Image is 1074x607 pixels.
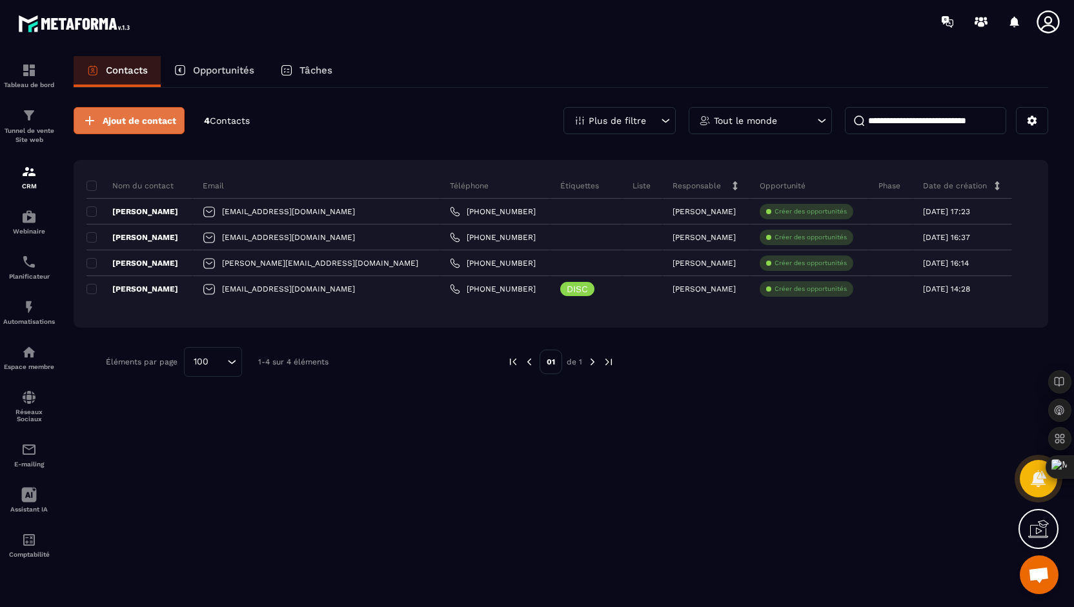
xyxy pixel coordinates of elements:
p: Espace membre [3,363,55,370]
p: Opportunité [760,181,805,191]
p: Étiquettes [560,181,599,191]
img: formation [21,63,37,78]
span: 100 [189,355,213,369]
a: automationsautomationsAutomatisations [3,290,55,335]
img: formation [21,164,37,179]
img: email [21,442,37,457]
p: [DATE] 16:37 [923,233,970,242]
p: Créer des opportunités [775,207,847,216]
p: 4 [204,115,250,127]
img: scheduler [21,254,37,270]
a: Opportunités [161,56,267,87]
img: accountant [21,532,37,548]
p: [DATE] 17:23 [923,207,970,216]
img: prev [507,356,519,368]
a: [PHONE_NUMBER] [450,232,536,243]
a: [PHONE_NUMBER] [450,284,536,294]
img: prev [523,356,535,368]
p: Plus de filtre [589,116,646,125]
img: automations [21,299,37,315]
p: Liste [633,181,651,191]
a: Assistant IA [3,477,55,522]
p: Date de création [923,181,987,191]
p: [PERSON_NAME] [673,284,736,294]
div: Search for option [184,347,242,377]
p: [PERSON_NAME] [86,232,178,243]
p: [PERSON_NAME] [86,206,178,217]
p: E-mailing [3,461,55,468]
p: [PERSON_NAME] [673,259,736,268]
p: [PERSON_NAME] [86,258,178,268]
p: [PERSON_NAME] [673,207,736,216]
p: [DATE] 16:14 [923,259,969,268]
span: Ajout de contact [103,114,176,127]
p: Automatisations [3,318,55,325]
p: Comptabilité [3,551,55,558]
img: formation [21,108,37,123]
p: Opportunités [193,65,254,76]
a: social-networksocial-networkRéseaux Sociaux [3,380,55,432]
p: Phase [878,181,900,191]
p: Tunnel de vente Site web [3,126,55,144]
p: Tout le monde [714,116,777,125]
img: automations [21,344,37,360]
a: automationsautomationsWebinaire [3,199,55,244]
button: Ajout de contact [74,107,185,134]
p: Planificateur [3,273,55,280]
a: automationsautomationsEspace membre [3,335,55,380]
img: next [603,356,614,368]
a: [PHONE_NUMBER] [450,206,536,217]
p: Éléments par page [106,357,177,366]
a: Tâches [267,56,345,87]
p: DISC [567,284,588,294]
input: Search for option [213,355,224,369]
p: Tableau de bord [3,81,55,88]
p: [DATE] 14:28 [923,284,970,294]
p: 1-4 sur 4 éléments [258,357,329,366]
p: [PERSON_NAME] [86,284,178,294]
p: Webinaire [3,228,55,235]
a: accountantaccountantComptabilité [3,522,55,568]
p: Nom du contact [86,181,174,191]
span: Contacts [210,115,250,126]
img: next [587,356,598,368]
p: Créer des opportunités [775,259,847,268]
p: Contacts [106,65,148,76]
img: automations [21,209,37,224]
img: logo [18,12,134,35]
p: Réseaux Sociaux [3,408,55,423]
p: Assistant IA [3,506,55,513]
p: 01 [540,350,562,374]
a: [PHONE_NUMBER] [450,258,536,268]
a: schedulerschedulerPlanificateur [3,244,55,290]
p: Téléphone [450,181,489,191]
div: Ouvrir le chat [1020,555,1059,594]
a: emailemailE-mailing [3,432,55,477]
a: Contacts [74,56,161,87]
p: Tâches [299,65,332,76]
a: formationformationTunnel de vente Site web [3,98,55,154]
p: Créer des opportunités [775,284,847,294]
p: Responsable [673,181,721,191]
p: [PERSON_NAME] [673,233,736,242]
img: social-network [21,390,37,405]
p: de 1 [567,357,582,367]
p: CRM [3,183,55,190]
p: Email [203,181,224,191]
p: Créer des opportunités [775,233,847,242]
a: formationformationCRM [3,154,55,199]
a: formationformationTableau de bord [3,53,55,98]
